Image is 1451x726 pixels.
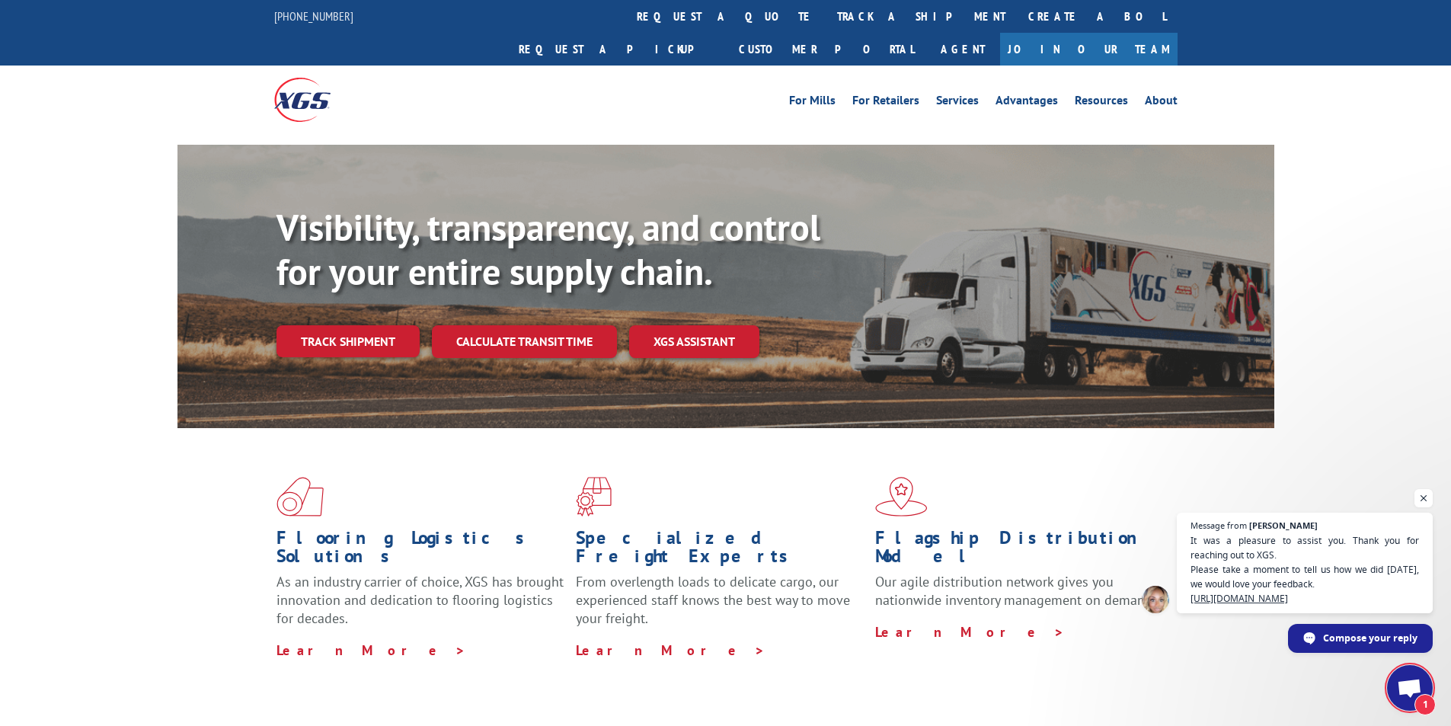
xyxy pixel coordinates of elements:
a: For Retailers [852,94,919,111]
h1: Flagship Distribution Model [875,529,1163,573]
a: Track shipment [276,325,420,357]
h1: Flooring Logistics Solutions [276,529,564,573]
a: [PHONE_NUMBER] [274,8,353,24]
a: Services [936,94,979,111]
a: Advantages [996,94,1058,111]
a: Resources [1075,94,1128,111]
img: xgs-icon-total-supply-chain-intelligence-red [276,477,324,517]
p: From overlength loads to delicate cargo, our experienced staff knows the best way to move your fr... [576,573,864,641]
a: Learn More > [276,641,466,659]
h1: Specialized Freight Experts [576,529,864,573]
a: Request a pickup [507,33,727,66]
b: Visibility, transparency, and control for your entire supply chain. [276,203,820,295]
a: About [1145,94,1178,111]
span: Our agile distribution network gives you nationwide inventory management on demand. [875,573,1155,609]
a: Learn More > [875,623,1065,641]
a: Customer Portal [727,33,925,66]
span: 1 [1414,694,1436,715]
a: Calculate transit time [432,325,617,358]
span: [PERSON_NAME] [1249,521,1318,529]
a: Agent [925,33,1000,66]
img: xgs-icon-flagship-distribution-model-red [875,477,928,517]
span: As an industry carrier of choice, XGS has brought innovation and dedication to flooring logistics... [276,573,564,627]
span: Compose your reply [1323,625,1417,651]
span: It was a pleasure to assist you. Thank you for reaching out to XGS. Please take a moment to tell ... [1191,533,1419,606]
a: Join Our Team [1000,33,1178,66]
a: For Mills [789,94,836,111]
img: xgs-icon-focused-on-flooring-red [576,477,612,517]
a: XGS ASSISTANT [629,325,759,358]
span: Message from [1191,521,1247,529]
a: Learn More > [576,641,765,659]
div: Open chat [1387,665,1433,711]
